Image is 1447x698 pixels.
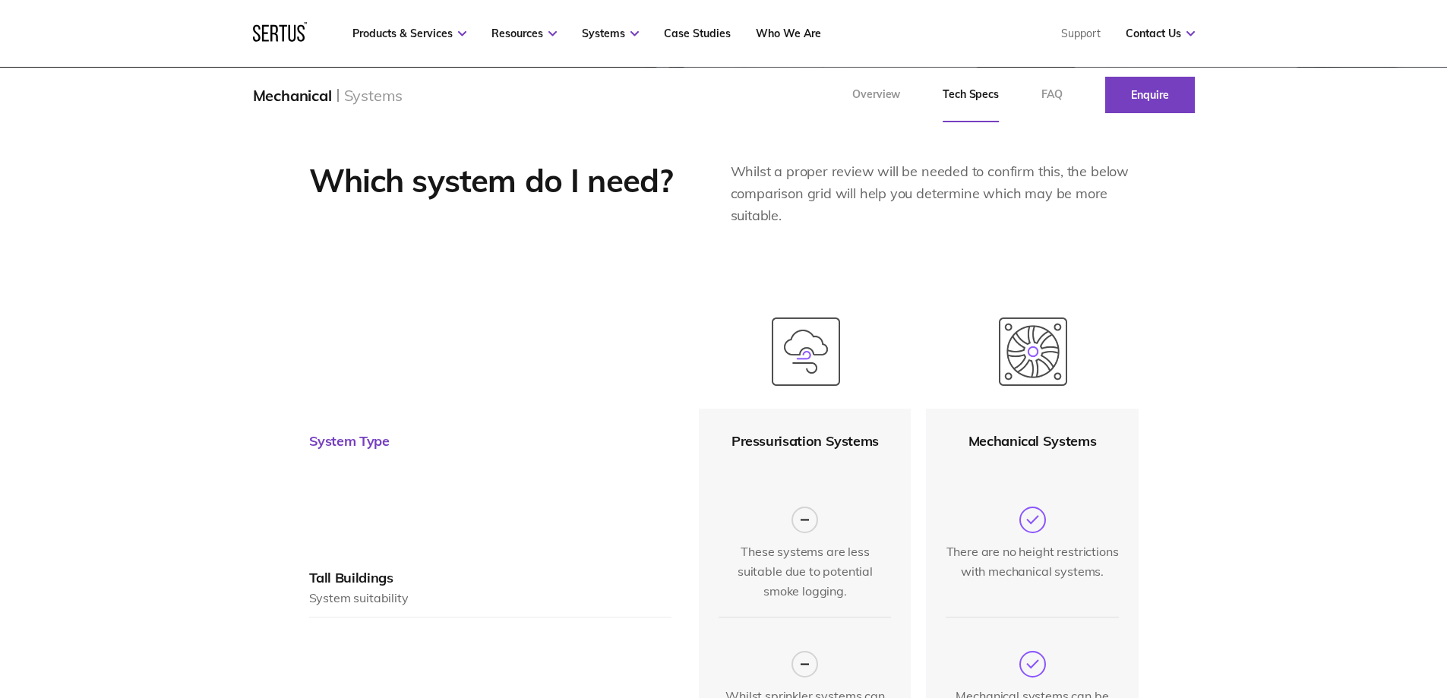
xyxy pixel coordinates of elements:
[309,433,390,450] div: System Type
[756,27,821,40] a: Who We Are
[352,27,466,40] a: Products & Services
[253,86,332,105] div: Mechanical
[309,570,672,587] div: Tall Buildings
[1126,27,1195,40] a: Contact Us
[731,161,1139,226] div: Whilst a proper review will be needed to confirm this, the below comparison grid will help you de...
[309,590,672,605] div: System suitability
[491,27,557,40] a: Resources
[582,27,639,40] a: Systems
[831,68,921,122] a: Overview
[664,27,731,40] a: Case Studies
[968,433,1097,450] div: Mechanical Systems
[309,161,685,201] h2: Which system do I need?
[344,86,403,105] div: Systems
[1020,68,1084,122] a: FAQ
[719,542,891,601] div: These systems are less suitable due to potential smoke logging.
[731,433,879,450] div: Pressurisation Systems
[1105,77,1195,113] a: Enquire
[1174,522,1447,698] iframe: Chat Widget
[946,542,1118,581] div: There are no height restrictions with mechanical systems.
[1061,27,1101,40] a: Support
